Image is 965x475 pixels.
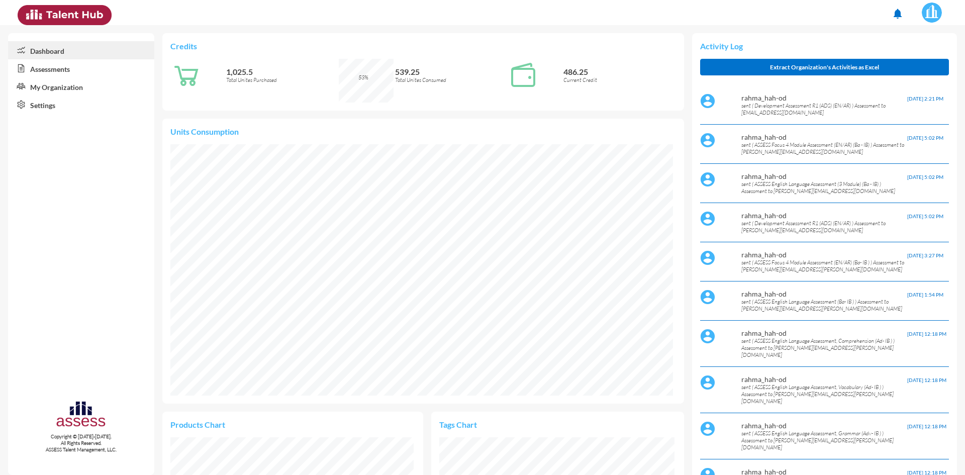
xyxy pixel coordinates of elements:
p: Copyright © [DATE]-[DATE]. All Rights Reserved. ASSESS Talent Management, LLC. [8,433,154,453]
p: Units Consumption [170,127,676,136]
p: sent ( ASSESS English Language Assessment (Ba- IB ) ) Assessment to [PERSON_NAME][EMAIL_ADDRESS][... [741,298,907,312]
p: rahma_hah-od [741,290,907,298]
p: rahma_hah-od [741,133,907,141]
span: [DATE] 3:27 PM [907,252,943,258]
p: Total Unites Consumed [395,76,508,83]
span: [DATE] 1:54 PM [907,292,943,298]
img: default%20profile%20image.svg [700,290,715,305]
span: [DATE] 5:02 PM [907,213,943,219]
p: Tags Chart [439,420,558,429]
span: [DATE] 12:18 PM [907,377,946,383]
span: [DATE] 2:21 PM [907,96,943,102]
p: Activity Log [700,41,949,51]
p: Total Unites Purchased [226,76,339,83]
p: rahma_hah-od [741,421,907,430]
img: default%20profile%20image.svg [700,421,715,436]
a: Assessments [8,59,154,77]
button: Extract Organization's Activities as Excel [700,59,949,75]
span: [DATE] 12:18 PM [907,423,946,429]
p: sent ( Development Assessment R1 (ADS) (EN/AR) ) Assessment to [PERSON_NAME][EMAIL_ADDRESS][DOMAI... [741,220,907,234]
img: default%20profile%20image.svg [700,93,715,109]
span: [DATE] 12:18 PM [907,331,946,337]
p: sent ( ASSESS Focus 4 Module Assessment (EN/AR) (Ba- IB ) ) Assessment to [PERSON_NAME][EMAIL_ADD... [741,259,907,273]
mat-icon: notifications [892,8,904,20]
p: sent ( ASSESS English Language Assessment, Vocabulary (Ad- IB ) ) Assessment to [PERSON_NAME][EMA... [741,384,907,405]
a: Settings [8,96,154,114]
p: 539.25 [395,67,508,76]
img: default%20profile%20image.svg [700,133,715,148]
a: My Organization [8,77,154,96]
p: sent ( ASSESS English Language Assessment (3 Module) (Ba - IB) ) Assessment to [PERSON_NAME][EMAI... [741,180,907,195]
p: rahma_hah-od [741,375,907,384]
p: 1,025.5 [226,67,339,76]
img: default%20profile%20image.svg [700,250,715,265]
p: sent ( Development Assessment R1 (ADS) (EN/AR) ) Assessment to [EMAIL_ADDRESS][DOMAIN_NAME] [741,102,907,116]
img: assesscompany-logo.png [55,400,107,431]
p: sent ( ASSESS Focus 4 Module Assessment (EN/AR) (Ba - IB) ) Assessment to [PERSON_NAME][EMAIL_ADD... [741,141,907,155]
p: rahma_hah-od [741,329,907,337]
p: Credits [170,41,676,51]
img: default%20profile%20image.svg [700,329,715,344]
p: rahma_hah-od [741,250,907,259]
p: sent ( ASSESS English Language Assessment, Grammar (Adv- IB ) ) Assessment to [PERSON_NAME][EMAIL... [741,430,907,451]
p: rahma_hah-od [741,93,907,102]
img: default%20profile%20image.svg [700,375,715,390]
a: Dashboard [8,41,154,59]
p: rahma_hah-od [741,211,907,220]
img: default%20profile%20image.svg [700,172,715,187]
p: rahma_hah-od [741,172,907,180]
p: Products Chart [170,420,293,429]
p: sent ( ASSESS English Language Assessment, Comprehension (Ad- IB ) ) Assessment to [PERSON_NAME][... [741,337,907,358]
span: 53% [358,74,368,81]
span: [DATE] 5:02 PM [907,135,943,141]
span: [DATE] 5:02 PM [907,174,943,180]
img: default%20profile%20image.svg [700,211,715,226]
p: Current Credit [563,76,676,83]
p: 486.25 [563,67,676,76]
